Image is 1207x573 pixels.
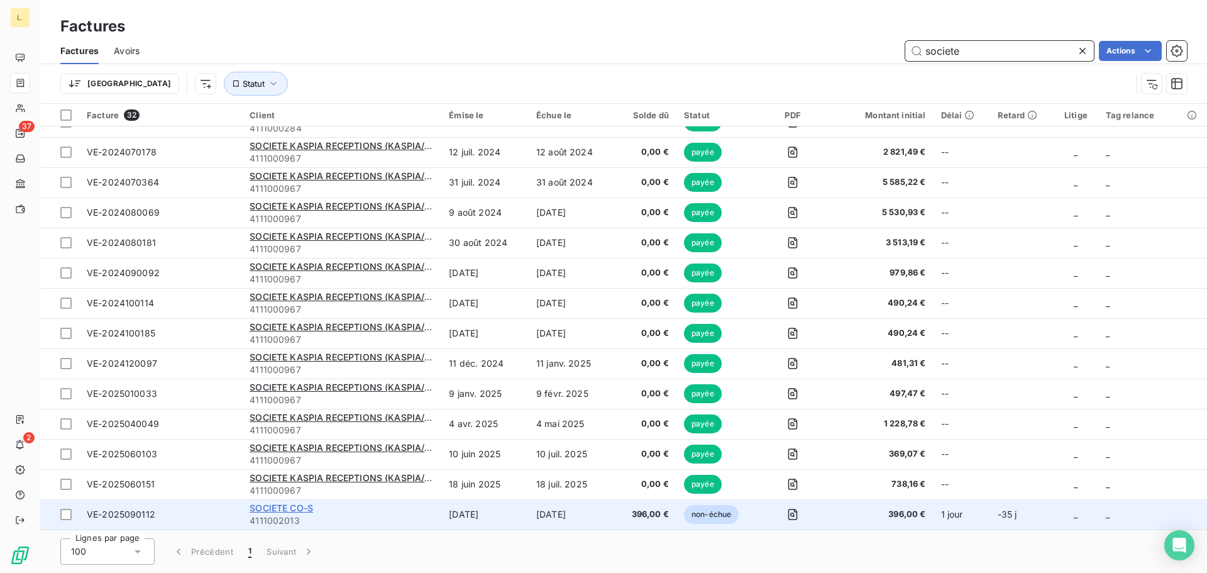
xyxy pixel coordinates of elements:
[250,140,515,151] span: SOCIETE KASPIA RECEPTIONS (KASPIA/[GEOGRAPHIC_DATA]
[250,484,434,497] span: 4111000967
[250,321,515,332] span: SOCIETE KASPIA RECEPTIONS (KASPIA/[GEOGRAPHIC_DATA]
[259,538,322,565] button: Suivant
[1106,448,1110,459] span: _
[250,382,515,392] span: SOCIETE KASPIA RECEPTIONS (KASPIA/[GEOGRAPHIC_DATA]
[87,147,157,157] span: VE-2024070178
[1074,418,1077,429] span: _
[624,267,669,279] span: 0,00 €
[684,143,722,162] span: payée
[836,206,926,219] span: 5 530,93 €
[250,182,434,195] span: 4111000967
[934,469,990,499] td: --
[836,267,926,279] span: 979,86 €
[765,110,821,120] div: PDF
[1106,358,1110,369] span: _
[441,197,529,228] td: 9 août 2024
[114,45,140,57] span: Avoirs
[1074,479,1077,489] span: _
[684,110,750,120] div: Statut
[250,231,515,242] span: SOCIETE KASPIA RECEPTIONS (KASPIA/[GEOGRAPHIC_DATA]
[529,228,616,258] td: [DATE]
[624,387,669,400] span: 0,00 €
[624,327,669,340] span: 0,00 €
[836,327,926,340] span: 490,24 €
[87,237,156,248] span: VE-2024080181
[1106,388,1110,399] span: _
[836,146,926,159] span: 2 821,49 €
[250,261,515,272] span: SOCIETE KASPIA RECEPTIONS (KASPIA/[GEOGRAPHIC_DATA]
[1074,267,1077,278] span: _
[250,152,434,165] span: 4111000967
[250,472,515,483] span: SOCIETE KASPIA RECEPTIONS (KASPIA/[GEOGRAPHIC_DATA]
[250,364,434,376] span: 4111000967
[87,177,159,187] span: VE-2024070364
[250,201,515,211] span: SOCIETE KASPIA RECEPTIONS (KASPIA/[GEOGRAPHIC_DATA]
[836,418,926,430] span: 1 228,78 €
[1106,110,1199,120] div: Tag relance
[529,197,616,228] td: [DATE]
[934,348,990,379] td: --
[449,110,521,120] div: Émise le
[250,515,434,527] span: 4111002013
[1106,479,1110,489] span: _
[124,109,140,121] span: 32
[529,137,616,167] td: 12 août 2024
[998,110,1047,120] div: Retard
[87,328,155,338] span: VE-2024100185
[836,357,926,370] span: 481,31 €
[87,298,154,308] span: VE-2024100114
[905,41,1094,61] input: Rechercher
[934,318,990,348] td: --
[250,394,434,406] span: 4111000967
[684,294,722,313] span: payée
[23,432,35,443] span: 2
[836,110,926,120] div: Montant initial
[529,288,616,318] td: [DATE]
[1074,177,1077,187] span: _
[934,167,990,197] td: --
[1106,237,1110,248] span: _
[1074,358,1077,369] span: _
[934,499,990,530] td: 1 jour
[87,388,157,399] span: VE-2025010033
[624,508,669,521] span: 396,00 €
[941,110,983,120] div: Délai
[87,479,155,489] span: VE-2025060151
[1074,298,1077,308] span: _
[934,288,990,318] td: --
[684,475,722,494] span: payée
[529,469,616,499] td: 18 juil. 2025
[87,207,160,218] span: VE-2024080069
[934,409,990,439] td: --
[684,445,722,464] span: payée
[441,288,529,318] td: [DATE]
[1106,147,1110,157] span: _
[248,545,251,558] span: 1
[441,499,529,530] td: [DATE]
[1061,110,1090,120] div: Litige
[624,206,669,219] span: 0,00 €
[71,545,86,558] span: 100
[529,499,616,530] td: [DATE]
[441,228,529,258] td: 30 août 2024
[250,333,434,346] span: 4111000967
[1106,328,1110,338] span: _
[529,318,616,348] td: [DATE]
[624,478,669,491] span: 0,00 €
[19,121,35,132] span: 37
[1074,207,1077,218] span: _
[1074,509,1077,520] span: _
[87,448,157,459] span: VE-2025060103
[934,379,990,409] td: --
[87,110,119,120] span: Facture
[998,509,1017,520] span: -35 j
[87,267,160,278] span: VE-2024090092
[1164,530,1194,560] div: Open Intercom Messenger
[441,318,529,348] td: [DATE]
[250,170,515,181] span: SOCIETE KASPIA RECEPTIONS (KASPIA/[GEOGRAPHIC_DATA]
[250,503,313,513] span: SOCIETE CO-S
[441,137,529,167] td: 12 juil. 2024
[10,8,30,28] div: L.
[1074,147,1077,157] span: _
[529,409,616,439] td: 4 mai 2025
